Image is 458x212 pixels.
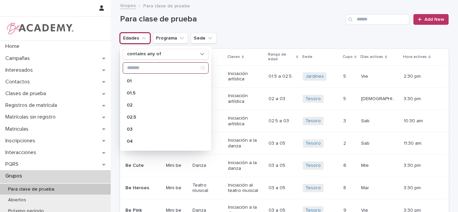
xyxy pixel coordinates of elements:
[191,33,217,44] button: Sede
[120,1,136,9] a: Grupos
[3,126,34,132] p: Matriculas
[360,53,383,61] p: Días activas
[343,117,347,124] p: 3
[166,185,187,191] p: Mini be
[413,14,449,25] a: Add New
[343,72,347,79] p: 5
[127,79,198,83] p: 01
[361,72,369,79] p: Vie
[127,103,198,108] p: 02
[3,149,42,156] p: Interacciones
[268,51,294,63] p: Rango de edad
[269,161,287,168] p: 03 a 05
[269,139,287,146] p: 03 a 05
[228,93,263,104] p: Iniciación artística
[228,138,263,149] p: Iniciación a la danza
[120,110,449,132] tr: Be DiamondMini beDanza / músicaIniciación artística02.5 a 0302.5 a 03 Tesoro 33 SabSab 10:30 am
[192,163,223,168] p: Danza
[3,90,51,97] p: Clases de prueba
[403,53,427,61] p: Hora activas
[3,161,24,167] p: PQRS
[361,184,370,191] p: Mar
[166,163,187,168] p: Mini be
[127,51,161,57] p: contains any of
[3,197,32,203] p: Abiertos
[125,185,161,191] p: Be Heroes
[120,177,449,199] tr: Be HeroesMini beTeatro musicalIniciación al teatro musical03 a 0503 a 05 Tesoro 88 MarMar 3:30 pm
[228,116,263,127] p: Iniciación artística
[305,141,321,146] a: Tesoro
[343,139,347,146] p: 2
[127,91,198,95] p: 01.5
[302,53,312,61] p: Sede
[343,95,347,102] p: 5
[228,160,263,171] p: Iniciación a la danza
[3,67,38,73] p: Interesados
[3,173,27,179] p: Grupos
[120,132,449,155] tr: Be AquaMini beDanzaIniciación a la danza03 a 0503 a 05 Tesoro 22 SabSab 11:30 am
[3,102,62,109] p: Registros de matrícula
[343,184,347,191] p: 8
[123,63,208,73] input: Search
[228,71,263,82] p: Iniciación artística
[127,115,198,120] p: 02.5
[269,72,293,79] p: 01.5 a 02.5
[120,33,150,44] button: Edades
[3,138,41,144] p: Inscripciones
[404,74,438,79] p: 2:30 pm
[404,141,438,146] p: 11:30 am
[361,95,400,102] p: [DEMOGRAPHIC_DATA]
[305,74,324,79] a: Jardines
[120,154,449,177] tr: Be CuteMini beDanzaIniciación a la danza03 a 0503 a 05 Tesoro 66 MieMie 3:30 pm
[120,65,449,88] tr: Be SilverMini beDanza / músicaIniciación artística01.5 a 02.501.5 a 02.5 Jardines 55 VieVie 2:30 pm
[125,163,161,168] p: Be Cute
[305,118,321,124] a: Tesoro
[227,53,240,61] p: Clases
[305,96,321,102] a: Tesoro
[153,33,188,44] button: Programa
[361,139,371,146] p: Sab
[3,79,35,85] p: Contactos
[3,187,60,192] p: Para clase de prueba
[127,139,198,144] p: 04
[120,88,449,110] tr: Be BronzeMini beDanza / músicaIniciación artística02 a 0302 a 03 Tesoro 55 [DEMOGRAPHIC_DATA][DEM...
[269,184,287,191] p: 03 a 05
[424,17,444,22] span: Add New
[343,53,353,61] p: Cupo
[404,185,438,191] p: 3:30 pm
[346,14,409,25] input: Search
[5,22,74,35] img: WPrjXfSUmiLcdUfaYY4Q
[120,14,343,24] h1: Para clase de prueba
[404,118,438,124] p: 10:30 am
[305,163,321,168] a: Tesoro
[123,62,209,74] div: Search
[192,183,223,194] p: Teatro musical
[143,2,190,9] p: Para clase de prueba
[269,95,287,102] p: 02 a 03
[361,161,370,168] p: Mie
[305,185,321,191] a: Tesoro
[3,55,35,62] p: Campañas
[3,114,61,120] p: Matrículas sin registro
[127,127,198,132] p: 03
[228,183,263,194] p: Iniciación al teatro musical
[361,117,371,124] p: Sab
[269,117,290,124] p: 02.5 a 03
[404,163,438,168] p: 3:30 pm
[343,161,348,168] p: 6
[404,96,438,102] p: 3:30 pm
[3,43,25,50] p: Home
